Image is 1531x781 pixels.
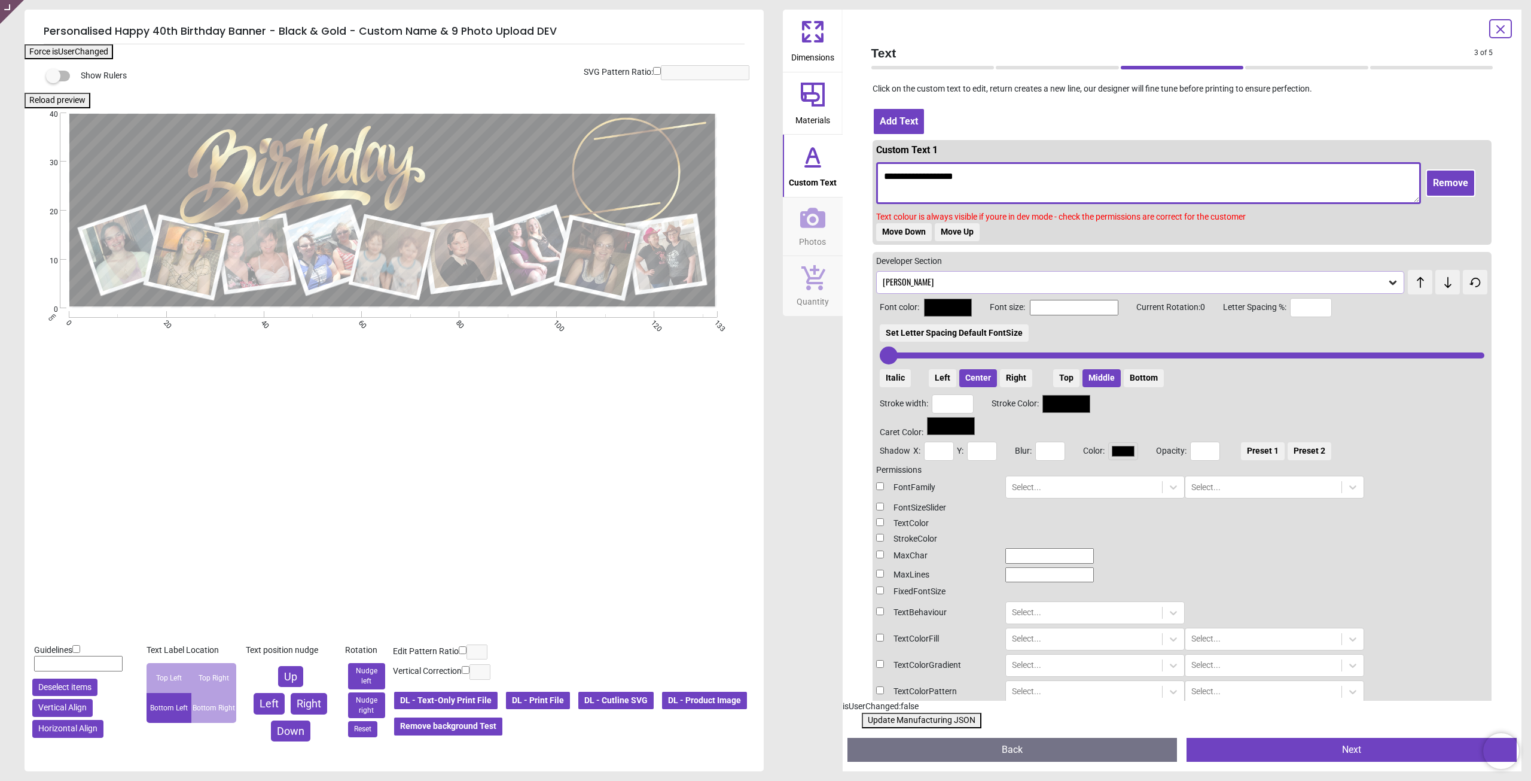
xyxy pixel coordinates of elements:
[791,46,834,64] span: Dimensions
[876,607,996,619] div: TextBehaviour
[876,660,996,671] div: TextColorGradient
[880,445,910,457] label: Shadow
[876,533,996,545] div: StrokeColor
[880,298,1485,387] div: Font color: Font size: Current Rotation: 0
[1288,442,1331,460] button: Preset 2
[271,721,310,742] button: Down
[847,738,1178,762] button: Back
[789,171,837,189] span: Custom Text
[35,110,58,120] span: 40
[1241,442,1285,460] button: Preset 1
[876,464,1489,476] div: Permissions
[1053,369,1079,387] button: Top
[876,686,996,698] div: TextColorPattern
[935,223,980,241] button: Move Up
[783,197,843,256] button: Photos
[882,277,1387,287] div: [PERSON_NAME]
[278,666,303,687] button: Up
[32,699,93,717] button: Vertical Align
[1483,733,1519,769] iframe: Brevo live chat
[191,663,236,693] div: Top Right
[393,716,504,737] button: Remove background Test
[25,93,90,108] button: Reload preview
[1082,369,1121,387] button: Middle
[393,646,459,658] label: Edit Pattern Ratio
[880,394,1485,414] div: Stroke width: Stroke Color:
[880,324,1029,342] button: Set Letter Spacing Default FontSize
[876,256,1489,268] div: Developer Section
[873,108,925,135] button: Add Text
[876,633,996,645] div: TextColorFill
[880,442,1485,461] div: X: Y: Blur: Color: Opacity:
[348,692,385,719] button: Nudge right
[345,645,388,657] div: Rotation
[1426,169,1475,197] button: Remove
[53,69,764,83] div: Show Rulers
[254,693,285,714] button: Left
[880,417,1485,439] div: Caret Color:
[876,569,996,581] div: MaxLines
[862,83,1503,95] p: Click on the custom text to edit, return creates a new line, our designer will fine tune before p...
[191,693,236,723] div: Bottom Right
[959,369,997,387] button: Center
[584,66,653,78] label: SVG Pattern Ratio:
[876,144,938,156] span: Custom Text 1
[783,256,843,316] button: Quantity
[880,369,911,387] button: Italic
[862,713,981,728] button: Update Manufacturing JSON
[876,550,996,562] div: MaxChar
[783,10,843,72] button: Dimensions
[876,518,996,530] div: TextColor
[393,665,462,677] label: Vertical Correction
[25,44,113,60] button: Force isUserChanged
[32,720,103,738] button: Horizontal Align
[1000,369,1032,387] button: Right
[348,721,377,737] button: Reset
[246,645,336,657] div: Text position nudge
[577,691,655,711] button: DL - Cutline SVG
[1474,48,1493,58] span: 3 of 5
[1124,369,1164,387] button: Bottom
[1187,738,1517,762] button: Next
[32,679,97,697] button: Deselect items
[783,72,843,135] button: Materials
[871,44,1475,62] span: Text
[783,135,843,197] button: Custom Text
[876,212,1246,221] span: Text colour is always visible if youre in dev mode - check the permissions are correct for the cu...
[876,502,996,514] div: FontSizeSlider
[1205,302,1286,314] span: Letter Spacing %:
[147,663,191,693] div: Top Left
[795,109,830,127] span: Materials
[147,693,191,723] div: Bottom Left
[876,482,996,494] div: FontFamily
[876,586,996,598] div: FixedFontSize
[147,645,236,657] div: Text Label Location
[393,691,499,711] button: DL - Text-Only Print File
[876,223,932,241] button: Move Down
[797,290,829,308] span: Quantity
[505,691,571,711] button: DL - Print File
[799,230,826,248] span: Photos
[348,663,385,689] button: Nudge left
[34,645,72,655] span: Guidelines
[843,701,1522,713] div: isUserChanged: false
[929,369,956,387] button: Left
[661,691,748,711] button: DL - Product Image
[44,19,745,44] h5: Personalised Happy 40th Birthday Banner - Black & Gold - Custom Name & 9 Photo Upload DEV
[291,693,327,714] button: Right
